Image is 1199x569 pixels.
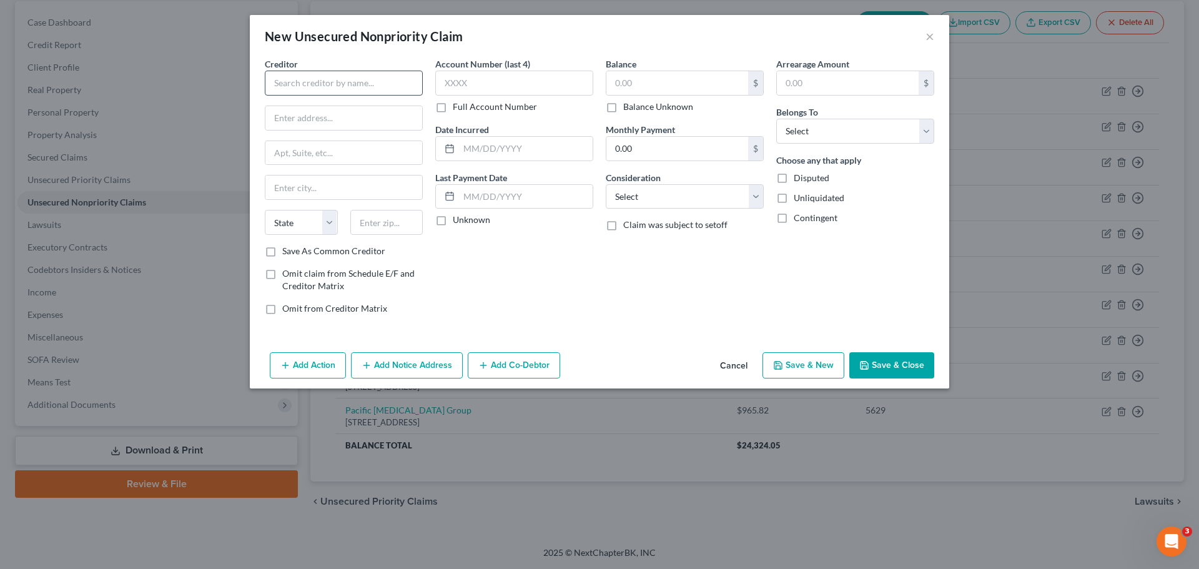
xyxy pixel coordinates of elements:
input: 0.00 [606,137,748,161]
span: Disputed [794,172,829,183]
span: 3 [1182,527,1192,537]
input: Search creditor by name... [265,71,423,96]
label: Last Payment Date [435,171,507,184]
span: Creditor [265,59,298,69]
span: Unliquidated [794,192,844,203]
label: Choose any that apply [776,154,861,167]
input: Apt, Suite, etc... [265,141,422,165]
span: Claim was subject to setoff [623,219,728,230]
label: Balance Unknown [623,101,693,113]
input: Enter zip... [350,210,423,235]
div: $ [748,71,763,95]
button: Save & Close [849,352,934,379]
label: Date Incurred [435,123,489,136]
label: Monthly Payment [606,123,675,136]
label: Unknown [453,214,490,226]
input: XXXX [435,71,593,96]
input: MM/DD/YYYY [459,137,593,161]
label: Account Number (last 4) [435,57,530,71]
button: Add Co-Debtor [468,352,560,379]
button: Add Action [270,352,346,379]
button: × [925,29,934,44]
button: Cancel [710,354,757,379]
button: Add Notice Address [351,352,463,379]
label: Arrearage Amount [776,57,849,71]
div: $ [748,137,763,161]
label: Balance [606,57,636,71]
input: 0.00 [606,71,748,95]
label: Full Account Number [453,101,537,113]
input: Enter city... [265,176,422,199]
label: Consideration [606,171,661,184]
div: New Unsecured Nonpriority Claim [265,27,463,45]
iframe: Intercom live chat [1157,527,1187,557]
span: Omit claim from Schedule E/F and Creditor Matrix [282,268,415,291]
span: Contingent [794,212,837,223]
span: Belongs To [776,107,818,117]
label: Save As Common Creditor [282,245,385,257]
input: MM/DD/YYYY [459,185,593,209]
input: 0.00 [777,71,919,95]
span: Omit from Creditor Matrix [282,303,387,314]
div: $ [919,71,934,95]
input: Enter address... [265,106,422,130]
button: Save & New [762,352,844,379]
